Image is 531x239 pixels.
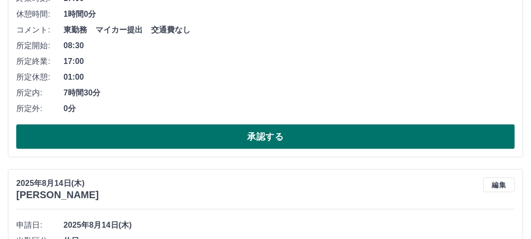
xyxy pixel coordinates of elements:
button: 編集 [483,178,515,192]
span: 所定外: [16,103,63,115]
span: 所定終業: [16,56,63,67]
span: 申請日: [16,219,63,231]
span: 08:30 [63,40,515,52]
span: 1時間0分 [63,8,515,20]
span: コメント: [16,24,63,36]
span: 休憩時間: [16,8,63,20]
span: 17:00 [63,56,515,67]
h3: [PERSON_NAME] [16,189,99,201]
p: 2025年8月14日(木) [16,178,99,189]
span: 東勤務 マイカー提出 交通費なし [63,24,515,36]
span: 0分 [63,103,515,115]
span: 所定休憩: [16,71,63,83]
span: 01:00 [63,71,515,83]
span: 所定開始: [16,40,63,52]
button: 承認する [16,124,515,149]
span: 2025年8月14日(木) [63,219,515,231]
span: 所定内: [16,87,63,99]
span: 7時間30分 [63,87,515,99]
